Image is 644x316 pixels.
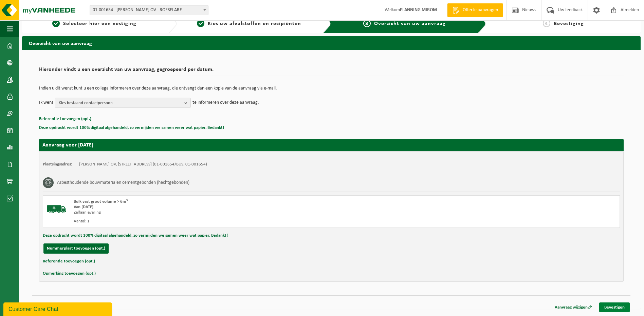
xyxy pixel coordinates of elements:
[599,302,630,312] a: Bevestigen
[39,123,224,132] button: Deze opdracht wordt 100% digitaal afgehandeld, zo vermijden we samen weer wat papier. Bedankt!
[52,20,60,27] span: 1
[74,199,128,204] span: Bulk vast groot volume > 6m³
[59,98,182,108] span: Kies bestaand contactpersoon
[3,301,113,316] iframe: chat widget
[74,219,358,224] div: Aantal: 1
[461,7,500,14] span: Offerte aanvragen
[39,115,91,123] button: Referentie toevoegen (opt.)
[74,205,93,209] strong: Van [DATE]
[39,67,624,76] h2: Hieronder vindt u een overzicht van uw aanvraag, gegroepeerd per datum.
[543,20,550,27] span: 4
[90,5,208,15] span: 01-001654 - MIROM ROESELARE OV - ROESELARE
[39,86,624,91] p: Indien u dit wenst kunt u een collega informeren over deze aanvraag, die ontvangt dan een kopie v...
[79,162,207,167] td: [PERSON_NAME] OV, [STREET_ADDRESS] (01-001654/BUS, 01-001654)
[374,21,446,26] span: Overzicht van uw aanvraag
[42,142,93,148] strong: Aanvraag voor [DATE]
[39,98,53,108] p: Ik wens
[363,20,371,27] span: 3
[400,7,437,13] strong: PLANNING MIROM
[47,199,67,219] img: BL-SO-LV.png
[554,21,584,26] span: Bevestiging
[22,36,641,50] h2: Overzicht van uw aanvraag
[63,21,136,26] span: Selecteer hier een vestiging
[43,269,96,278] button: Opmerking toevoegen (opt.)
[43,243,109,254] button: Nummerplaat toevoegen (opt.)
[43,231,228,240] button: Deze opdracht wordt 100% digitaal afgehandeld, zo vermijden we samen weer wat papier. Bedankt!
[550,302,597,312] a: Aanvraag wijzigen
[43,257,95,266] button: Referentie toevoegen (opt.)
[74,210,358,215] div: Zelfaanlevering
[447,3,503,17] a: Offerte aanvragen
[208,21,301,26] span: Kies uw afvalstoffen en recipiënten
[192,98,259,108] p: te informeren over deze aanvraag.
[55,98,191,108] button: Kies bestaand contactpersoon
[43,162,72,166] strong: Plaatsingsadres:
[25,20,163,28] a: 1Selecteer hier een vestiging
[57,177,189,188] h3: Asbesthoudende bouwmaterialen cementgebonden (hechtgebonden)
[197,20,204,27] span: 2
[180,20,318,28] a: 2Kies uw afvalstoffen en recipiënten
